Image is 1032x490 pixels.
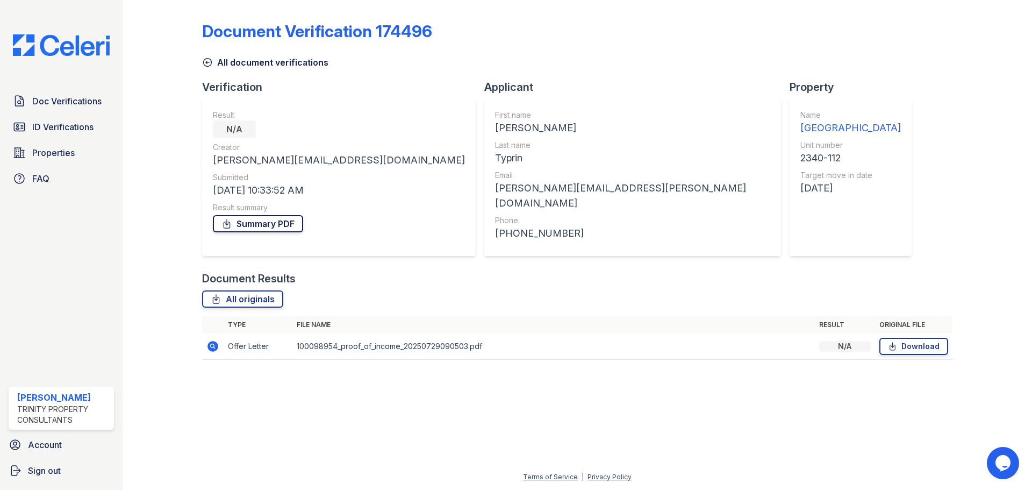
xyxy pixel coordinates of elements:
div: Document Results [202,271,296,286]
a: Name [GEOGRAPHIC_DATA] [800,110,901,136]
div: Applicant [484,80,790,95]
div: Document Verification 174496 [202,22,432,41]
div: Submitted [213,172,465,183]
a: Download [879,338,948,355]
div: Name [800,110,901,120]
div: Target move in date [800,170,901,181]
div: 2340-112 [800,151,901,166]
div: Email [495,170,770,181]
span: Doc Verifications [32,95,102,108]
div: [PERSON_NAME][EMAIL_ADDRESS][DOMAIN_NAME] [213,153,465,168]
a: Sign out [4,460,118,481]
th: File name [292,316,815,333]
div: N/A [819,341,871,352]
a: All document verifications [202,56,328,69]
div: [DATE] [800,181,901,196]
div: Unit number [800,140,901,151]
th: Type [224,316,292,333]
a: Privacy Policy [587,473,632,481]
span: Sign out [28,464,61,477]
div: | [582,473,584,481]
a: All originals [202,290,283,308]
a: Doc Verifications [9,90,114,112]
div: Creator [213,142,465,153]
div: [PERSON_NAME] [17,391,110,404]
div: First name [495,110,770,120]
th: Result [815,316,875,333]
th: Original file [875,316,952,333]
div: Last name [495,140,770,151]
td: 100098954_proof_of_income_20250729090503.pdf [292,333,815,360]
a: Terms of Service [523,473,578,481]
td: Offer Letter [224,333,292,360]
a: Account [4,434,118,456]
div: N/A [213,120,256,138]
div: Phone [495,215,770,226]
span: Account [28,438,62,451]
div: [GEOGRAPHIC_DATA] [800,120,901,136]
a: FAQ [9,168,114,189]
a: Summary PDF [213,215,303,232]
div: [PERSON_NAME] [495,120,770,136]
div: [DATE] 10:33:52 AM [213,183,465,198]
span: ID Verifications [32,120,94,133]
div: Typrin [495,151,770,166]
div: [PHONE_NUMBER] [495,226,770,241]
a: Properties [9,142,114,164]
span: Properties [32,146,75,159]
div: Result summary [213,202,465,213]
div: Property [790,80,920,95]
iframe: chat widget [987,447,1021,479]
div: Trinity Property Consultants [17,404,110,425]
div: [PERSON_NAME][EMAIL_ADDRESS][PERSON_NAME][DOMAIN_NAME] [495,181,770,211]
img: CE_Logo_Blue-a8612792a0a2168367f1c8372b55b34899dd931a85d93a1a3d3e32e68fde9ad4.png [4,34,118,56]
div: Verification [202,80,484,95]
span: FAQ [32,172,49,185]
div: Result [213,110,465,120]
a: ID Verifications [9,116,114,138]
